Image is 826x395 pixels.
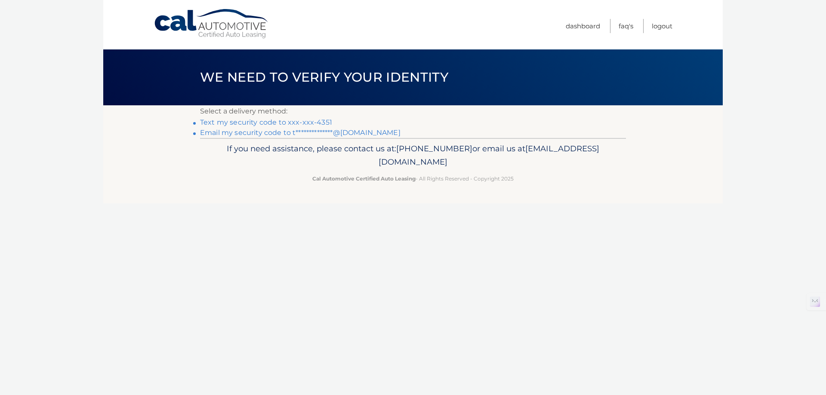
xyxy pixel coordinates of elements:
a: Dashboard [566,19,600,33]
strong: Cal Automotive Certified Auto Leasing [312,175,416,182]
a: Text my security code to xxx-xxx-4351 [200,118,332,126]
p: Select a delivery method: [200,105,626,117]
a: Logout [652,19,672,33]
span: We need to verify your identity [200,69,448,85]
span: [PHONE_NUMBER] [396,144,472,153]
a: Cal Automotive [154,9,270,39]
a: FAQ's [619,19,633,33]
p: If you need assistance, please contact us at: or email us at [206,142,620,169]
p: - All Rights Reserved - Copyright 2025 [206,174,620,183]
